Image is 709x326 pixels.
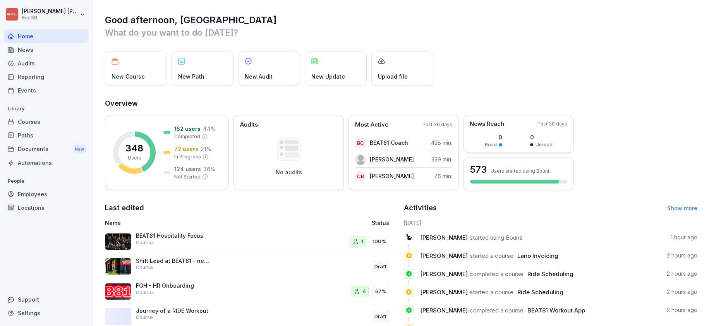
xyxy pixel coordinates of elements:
[136,314,153,321] p: Course
[4,156,88,170] a: Automations
[404,219,697,227] h6: [DATE]
[470,234,522,241] span: started using Bounti
[4,29,88,43] a: Home
[311,72,345,81] p: New Update
[4,115,88,129] a: Courses
[112,72,145,81] p: New Course
[136,264,153,271] p: Course
[420,307,468,314] span: [PERSON_NAME]
[485,141,497,148] p: Read
[362,288,366,295] p: 4
[536,141,553,148] p: Unread
[431,155,452,163] p: 339 min.
[372,219,389,227] p: Status
[431,139,452,147] p: 428 min.
[671,233,697,241] p: 1 hour ago
[178,72,204,81] p: New Path
[373,238,386,245] p: 100%
[136,307,213,314] p: Journey of a RIDE Workout
[527,307,585,314] span: BEAT81 Workout App
[485,133,502,141] p: 0
[174,125,201,133] p: 152 users
[517,288,563,296] span: Ride Scheduling
[4,70,88,84] a: Reporting
[203,125,216,133] p: 44 %
[4,57,88,70] a: Audits
[136,282,213,289] p: FOH - HR Onboarding
[105,233,131,250] img: jbdnco45a7lag0jqzuggyun8.png
[378,72,408,81] p: Upload file
[420,252,468,259] span: [PERSON_NAME]
[537,120,567,127] p: Past 30 days
[105,98,697,109] h2: Overview
[4,43,88,57] a: News
[420,270,468,278] span: [PERSON_NAME]
[470,270,524,278] span: completed a course
[4,129,88,142] a: Paths
[201,145,211,153] p: 21 %
[667,205,697,211] a: Show more
[4,84,88,97] div: Events
[530,133,553,141] p: 0
[517,252,558,259] span: Lano Invoicing
[667,288,697,296] p: 2 hours ago
[374,313,386,321] p: Draft
[174,153,201,160] p: In Progress
[4,293,88,306] div: Support
[370,139,408,147] p: BEAT81 Coach
[105,202,398,213] h2: Last edited
[136,257,213,264] p: Shift Lead at BEAT81 - new role and responsibilities
[245,72,273,81] p: New Audit
[136,239,153,246] p: Course
[276,169,302,176] p: No audits
[470,120,504,129] p: News Reach
[470,307,524,314] span: completed a course
[105,26,697,39] p: What do you want to do [DATE]?
[355,154,366,165] img: z0joffbo5aq2rkb2a77oqce9.png
[105,283,131,300] img: qg0hno8tgii3v32qtm26wzmy.png
[136,289,153,296] p: Course
[370,172,414,180] p: [PERSON_NAME]
[4,201,88,214] a: Locations
[105,258,131,275] img: tmi8yio0vtf3hr8036ahoogz.png
[355,137,366,148] div: BC
[404,202,437,213] h2: Activities
[73,145,86,154] div: New
[240,120,258,129] p: Audits
[4,175,88,187] p: People
[105,14,697,26] h1: Good afternoon, [GEOGRAPHIC_DATA]
[105,219,288,227] p: Name
[203,165,215,173] p: 36 %
[667,270,697,278] p: 2 hours ago
[136,232,213,239] p: BEAT81 Hospitality Focus
[667,252,697,259] p: 2 hours ago
[4,142,88,156] div: Documents
[491,168,551,174] p: Users started using Bounti
[174,173,201,180] p: Not Started
[355,171,366,182] div: CB
[355,120,388,129] p: Most Active
[125,144,143,153] p: 348
[105,254,398,280] a: Shift Lead at BEAT81 - new role and responsibilitiesCourseDraft
[470,163,487,176] h3: 573
[527,270,573,278] span: Ride Scheduling
[422,121,452,128] p: Past 30 days
[174,133,200,140] p: Completed
[4,187,88,201] a: Employees
[420,234,468,241] span: [PERSON_NAME]
[420,288,468,296] span: [PERSON_NAME]
[667,306,697,314] p: 2 hours ago
[4,103,88,115] p: Library
[4,306,88,320] div: Settings
[105,279,398,304] a: FOH - HR OnboardingCourse467%
[375,288,386,295] p: 67%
